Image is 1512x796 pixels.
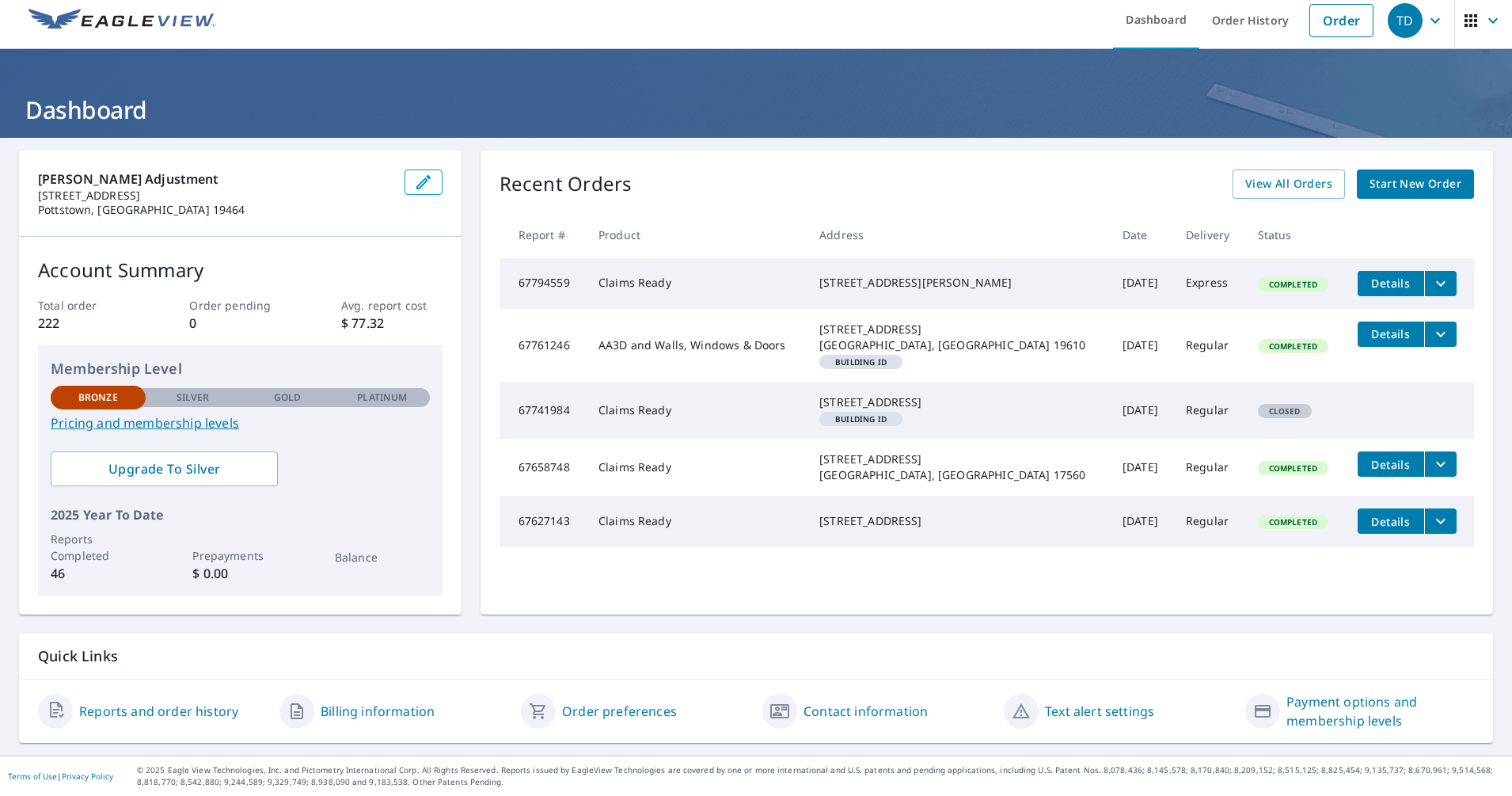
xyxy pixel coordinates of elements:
[1309,4,1373,37] a: Order
[192,547,287,564] p: Prepayments
[1367,457,1415,472] span: Details
[1173,382,1245,439] td: Regular
[586,211,807,258] th: Product
[1173,439,1245,496] td: Regular
[1173,309,1245,382] td: Regular
[1173,496,1245,547] td: Regular
[51,413,430,432] a: Pricing and membership levels
[1259,279,1327,290] span: Completed
[586,496,807,547] td: Claims Ready
[803,702,928,721] a: Contact information
[38,169,392,189] p: [PERSON_NAME] Adjustment
[177,390,210,405] p: Silver
[1045,702,1154,721] a: Text alert settings
[562,702,677,721] a: Order preferences
[1173,258,1245,309] td: Express
[192,564,287,583] p: $ 0.00
[1110,211,1173,258] th: Date
[1259,516,1327,527] span: Completed
[189,297,291,314] p: Order pending
[51,505,430,524] p: 2025 Year To Date
[189,314,291,333] p: 0
[586,309,807,382] td: AA3D and Walls, Windows & Doors
[321,702,435,721] a: Billing information
[1110,439,1173,496] td: [DATE]
[62,771,113,782] a: Privacy Policy
[586,382,807,439] td: Claims Ready
[1424,322,1457,347] button: filesDropdownBtn-67761246
[1424,508,1457,534] button: filesDropdownBtn-67627143
[586,258,807,309] td: Claims Ready
[341,314,443,333] p: $ 77.32
[51,564,146,583] p: 46
[500,211,586,258] th: Report #
[1367,276,1415,291] span: Details
[1110,258,1173,309] td: [DATE]
[51,358,430,379] p: Membership Level
[835,415,887,423] em: Building ID
[38,203,392,217] p: Pottstown, [GEOGRAPHIC_DATA] 19464
[341,297,443,314] p: Avg. report cost
[38,256,443,284] p: Account Summary
[1259,406,1310,417] span: Closed
[357,390,407,405] p: Platinum
[8,771,57,782] a: Terms of Use
[500,439,586,496] td: 67658748
[819,275,1097,291] div: [STREET_ADDRESS][PERSON_NAME]
[51,531,146,564] p: Reports Completed
[1358,451,1424,477] button: detailsBtn-67658748
[1358,271,1424,296] button: detailsBtn-67794559
[1424,451,1457,477] button: filesDropdownBtn-67658748
[1173,211,1245,258] th: Delivery
[1367,326,1415,341] span: Details
[1245,211,1345,258] th: Status
[335,549,430,566] p: Balance
[500,169,633,199] p: Recent Orders
[1358,508,1424,534] button: detailsBtn-67627143
[38,314,139,333] p: 222
[819,394,1097,410] div: [STREET_ADDRESS]
[819,451,1097,483] div: [STREET_ADDRESS] [GEOGRAPHIC_DATA], [GEOGRAPHIC_DATA] 17560
[1424,271,1457,296] button: filesDropdownBtn-67794559
[500,258,586,309] td: 67794559
[1286,692,1474,730] a: Payment options and membership levels
[137,764,1504,788] p: © 2025 Eagle View Technologies, Inc. and Pictometry International Corp. All Rights Reserved. Repo...
[38,189,392,203] p: [STREET_ADDRESS]
[1110,309,1173,382] td: [DATE]
[19,93,1493,126] h1: Dashboard
[835,358,887,366] em: Building ID
[500,496,586,547] td: 67627143
[1233,169,1345,199] a: View All Orders
[1259,463,1327,474] span: Completed
[819,322,1097,353] div: [STREET_ADDRESS] [GEOGRAPHIC_DATA], [GEOGRAPHIC_DATA] 19610
[500,309,586,382] td: 67761246
[1367,514,1415,529] span: Details
[8,771,113,781] p: |
[1259,341,1327,352] span: Completed
[79,702,238,721] a: Reports and order history
[1245,174,1332,194] span: View All Orders
[51,451,278,486] a: Upgrade To Silver
[38,297,139,314] p: Total order
[28,9,215,32] img: EV Logo
[38,646,1474,666] p: Quick Links
[1110,382,1173,439] td: [DATE]
[500,382,586,439] td: 67741984
[1358,322,1424,347] button: detailsBtn-67761246
[63,460,265,478] span: Upgrade To Silver
[1370,174,1461,194] span: Start New Order
[78,390,118,405] p: Bronze
[1388,3,1423,38] div: TD
[807,211,1110,258] th: Address
[586,439,807,496] td: Claims Ready
[819,513,1097,529] div: [STREET_ADDRESS]
[1357,169,1474,199] a: Start New Order
[274,390,301,405] p: Gold
[1110,496,1173,547] td: [DATE]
